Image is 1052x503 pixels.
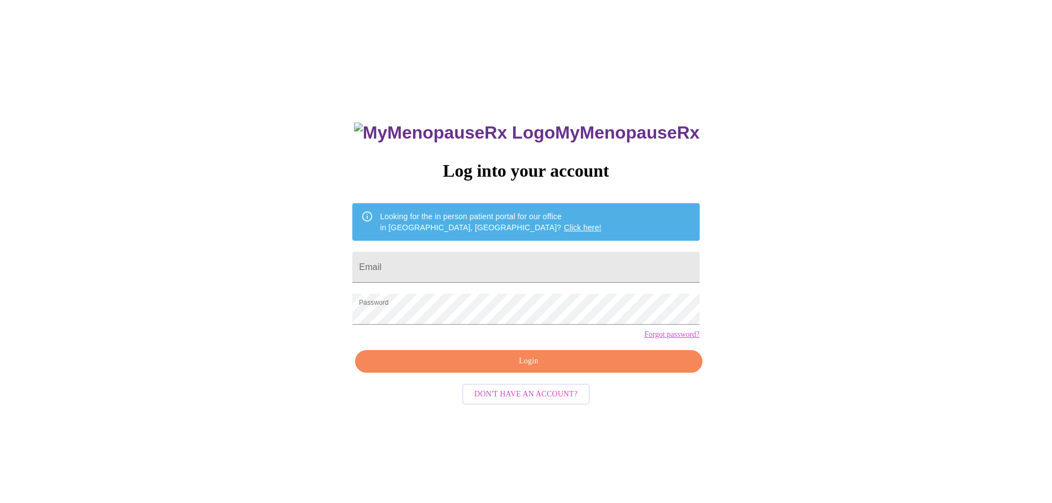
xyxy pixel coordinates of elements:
[354,123,555,143] img: MyMenopauseRx Logo
[354,123,700,143] h3: MyMenopauseRx
[355,350,702,373] button: Login
[459,389,593,398] a: Don't have an account?
[644,330,700,339] a: Forgot password?
[368,354,689,368] span: Login
[462,384,590,405] button: Don't have an account?
[352,161,699,181] h3: Log into your account
[564,223,601,232] a: Click here!
[474,388,578,401] span: Don't have an account?
[380,207,601,237] div: Looking for the in person patient portal for our office in [GEOGRAPHIC_DATA], [GEOGRAPHIC_DATA]?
